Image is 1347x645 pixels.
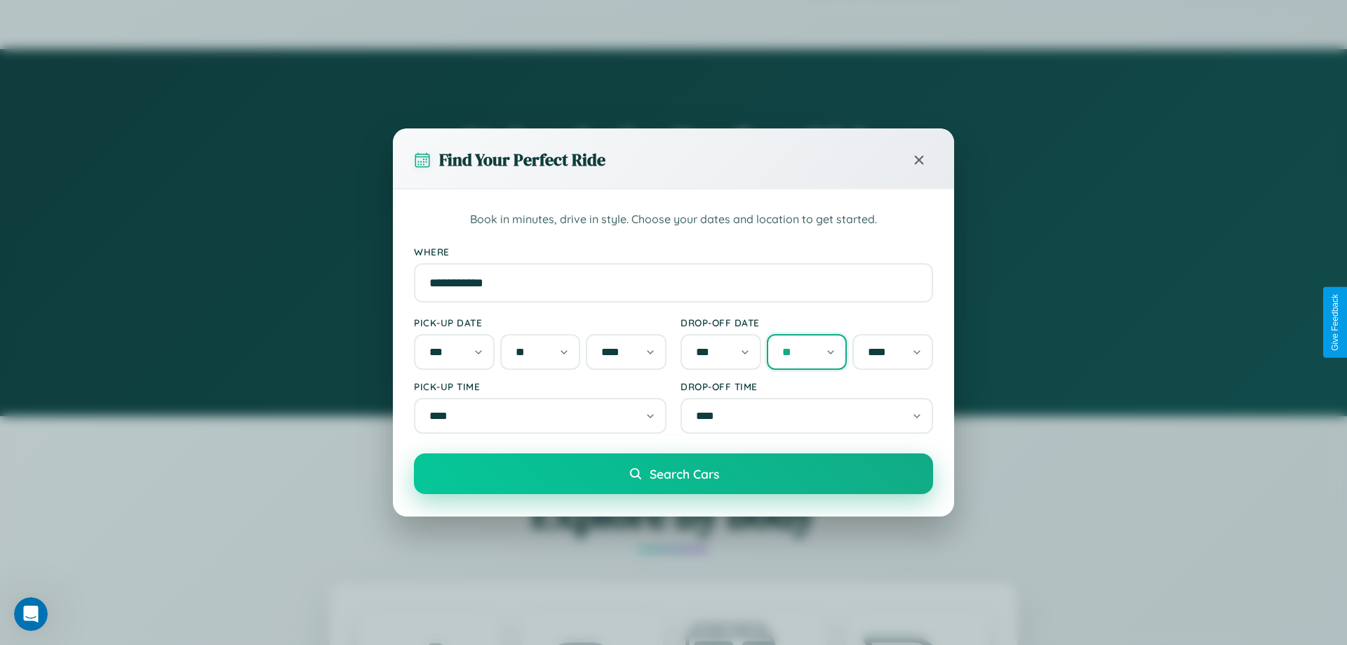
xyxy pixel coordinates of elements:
p: Book in minutes, drive in style. Choose your dates and location to get started. [414,211,933,229]
label: Where [414,246,933,258]
span: Search Cars [650,466,719,481]
label: Drop-off Date [681,317,933,328]
button: Search Cars [414,453,933,494]
label: Pick-up Date [414,317,666,328]
h3: Find Your Perfect Ride [439,148,605,171]
label: Drop-off Time [681,380,933,392]
label: Pick-up Time [414,380,666,392]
